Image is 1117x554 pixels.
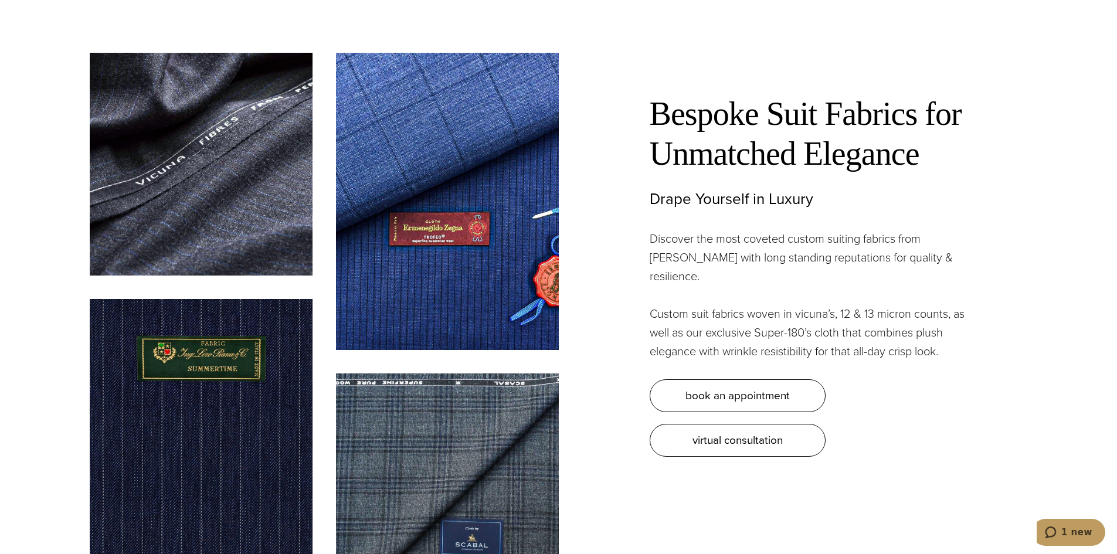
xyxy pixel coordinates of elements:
p: Custom suit fabrics woven in vicuna’s, 12 & 13 micron counts, as well as our exclusive Super-180’... [650,304,978,361]
h2: Bespoke Suit Fabrics for Unmatched Elegance [650,94,978,174]
img: Piacenza Vicuna grey with blue stripe bolt of fabric. [90,53,313,276]
span: virtual consultation [692,431,783,448]
p: Discover the most coveted custom suiting fabrics from [PERSON_NAME] with long standing reputation... [650,229,978,286]
img: Ermenegildo Zegna blue narrow stripe suit fabric swatch. [336,53,559,350]
a: virtual consultation [650,424,826,457]
iframe: Opens a widget where you can chat to one of our agents [1037,519,1105,548]
h3: Drape Yourself in Luxury [650,190,978,208]
span: book an appointment [685,387,790,404]
a: book an appointment [650,379,826,412]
